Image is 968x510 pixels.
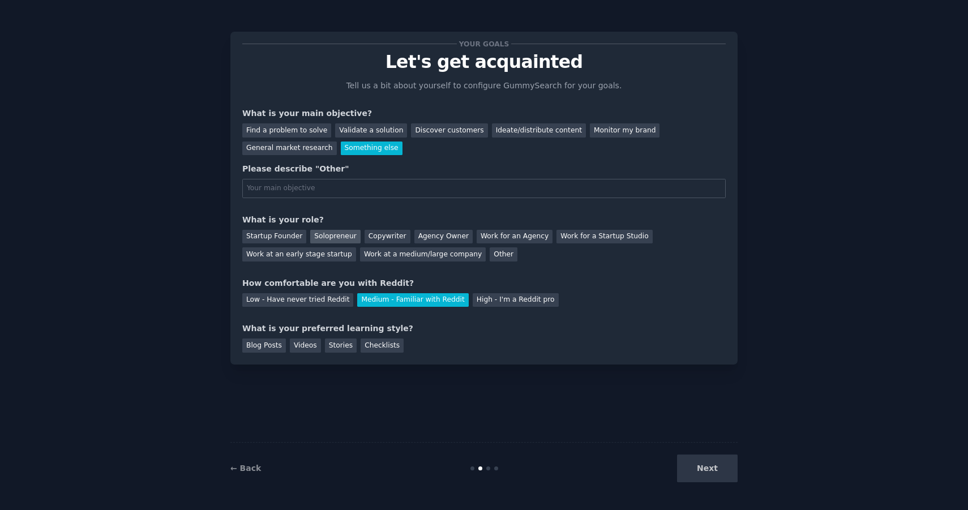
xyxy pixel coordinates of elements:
[242,338,286,353] div: Blog Posts
[457,38,511,50] span: Your goals
[477,230,552,244] div: Work for an Agency
[556,230,652,244] div: Work for a Startup Studio
[365,230,410,244] div: Copywriter
[242,230,306,244] div: Startup Founder
[492,123,586,138] div: Ideate/distribute content
[242,179,726,198] input: Your main objective
[310,230,360,244] div: Solopreneur
[242,214,726,226] div: What is your role?
[290,338,321,353] div: Videos
[361,338,404,353] div: Checklists
[242,247,356,262] div: Work at an early stage startup
[490,247,517,262] div: Other
[242,123,331,138] div: Find a problem to solve
[335,123,407,138] div: Validate a solution
[341,80,627,92] p: Tell us a bit about yourself to configure GummySearch for your goals.
[242,108,726,119] div: What is your main objective?
[242,323,726,335] div: What is your preferred learning style?
[242,142,337,156] div: General market research
[341,142,402,156] div: Something else
[411,123,487,138] div: Discover customers
[414,230,473,244] div: Agency Owner
[242,163,726,175] div: Please describe "Other"
[242,277,726,289] div: How comfortable are you with Reddit?
[230,464,261,473] a: ← Back
[242,52,726,72] p: Let's get acquainted
[590,123,659,138] div: Monitor my brand
[360,247,486,262] div: Work at a medium/large company
[473,293,559,307] div: High - I'm a Reddit pro
[242,293,353,307] div: Low - Have never tried Reddit
[325,338,357,353] div: Stories
[357,293,468,307] div: Medium - Familiar with Reddit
